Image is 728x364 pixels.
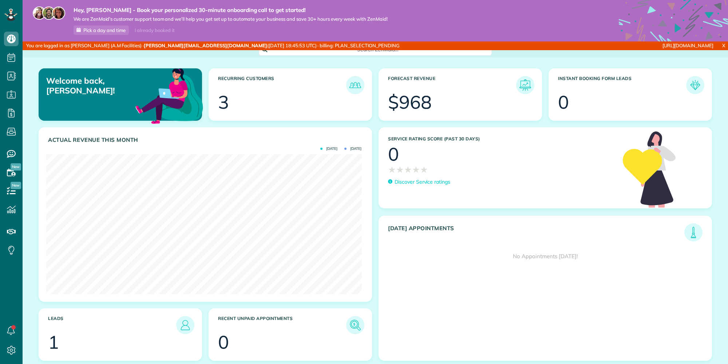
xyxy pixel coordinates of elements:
[348,78,363,92] img: icon_recurring_customers-cf858462ba22bcd05b5a5880d41d6543d210077de5bb9ebc9590e49fd87d84ed.png
[348,318,363,332] img: icon_unpaid_appointments-47b8ce3997adf2238b356f14209ab4cced10bd1f174958f3ca8f1d0dd7fffeee.png
[46,76,150,95] p: Welcome back, [PERSON_NAME]!
[388,225,684,241] h3: [DATE] Appointments
[388,93,432,111] div: $968
[134,60,205,131] img: dashboard_welcome-42a62b7d889689a78055ac9021e634bf52bae3f8056760290aed330b23ab8690.png
[396,163,404,176] span: ★
[388,178,450,186] a: Discover Service ratings
[48,137,364,143] h3: Actual Revenue this month
[218,76,346,94] h3: Recurring Customers
[388,145,399,163] div: 0
[320,147,337,151] span: [DATE]
[388,76,516,94] h3: Forecast Revenue
[33,7,46,20] img: maria-72a9807cf96188c08ef61303f053569d2e2a8a1cde33d635c8a3ac13582a053d.jpg
[395,178,450,186] p: Discover Service ratings
[558,76,686,94] h3: Instant Booking Form Leads
[52,7,65,20] img: michelle-19f622bdf1676172e81f8f8fba1fb50e276960ebfe0243fe18214015130c80e4.jpg
[388,163,396,176] span: ★
[388,136,616,141] h3: Service Rating score (past 30 days)
[719,41,728,50] a: X
[688,78,703,92] img: icon_form_leads-04211a6a04a5b2264e4ee56bc0799ec3eb69b7e499cbb523a139df1d13a81ae0.png
[11,163,21,171] span: New
[344,147,361,151] span: [DATE]
[74,7,388,14] strong: Hey, [PERSON_NAME] - Book your personalized 30-minute onboarding call to get started!
[11,182,21,189] span: New
[74,25,129,35] a: Pick a day and time
[379,241,712,271] div: No Appointments [DATE]!
[144,43,267,48] strong: [PERSON_NAME][EMAIL_ADDRESS][DOMAIN_NAME]
[42,7,55,20] img: jorge-587dff0eeaa6aab1f244e6dc62b8924c3b6ad411094392a53c71c6c4a576187d.jpg
[558,93,569,111] div: 0
[686,225,701,240] img: icon_todays_appointments-901f7ab196bb0bea1936b74009e4eb5ffbc2d2711fa7634e0d609ed5ef32b18b.png
[74,16,388,22] span: We are ZenMaid’s customer support team and we’ll help you get set up to automate your business an...
[23,41,484,50] div: You are logged in as [PERSON_NAME] (A.M Facilities) · ([DATE] 18:45:53 UTC) · billing: PLAN_SELEC...
[130,26,179,35] div: I already booked it
[83,27,126,33] span: Pick a day and time
[218,316,346,334] h3: Recent unpaid appointments
[662,43,713,48] a: [URL][DOMAIN_NAME]
[420,163,428,176] span: ★
[404,163,412,176] span: ★
[48,316,176,334] h3: Leads
[178,318,193,332] img: icon_leads-1bed01f49abd5b7fead27621c3d59655bb73ed531f8eeb49469d10e621d6b896.png
[412,163,420,176] span: ★
[218,333,229,351] div: 0
[218,93,229,111] div: 3
[48,333,59,351] div: 1
[518,78,533,92] img: icon_forecast_revenue-8c13a41c7ed35a8dcfafea3cbb826a0462acb37728057bba2d056411b612bbbe.png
